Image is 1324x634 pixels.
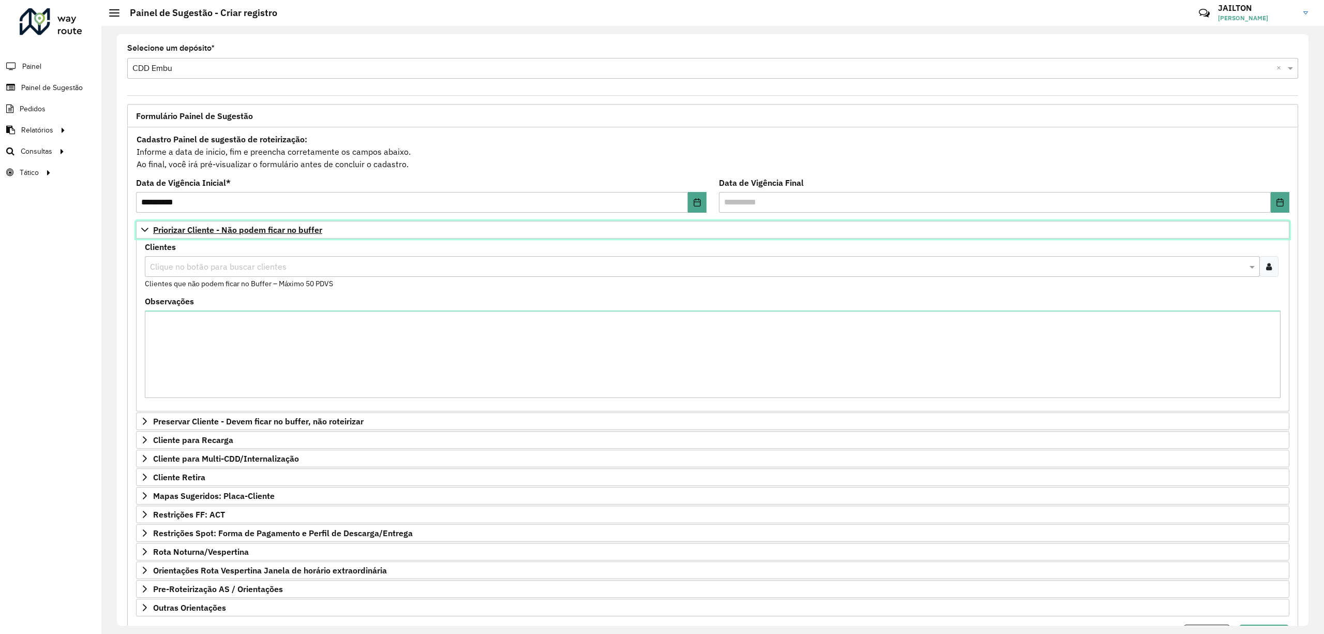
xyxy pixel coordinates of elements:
[1218,13,1296,23] span: [PERSON_NAME]
[136,221,1289,239] a: Priorizar Cliente - Não podem ficar no buffer
[1218,3,1296,13] h3: JAILTON
[20,167,39,178] span: Tático
[136,412,1289,430] a: Preservar Cliente - Devem ficar no buffer, não roteirizar
[21,82,83,93] span: Painel de Sugestão
[153,603,226,612] span: Outras Orientações
[136,506,1289,523] a: Restrições FF: ACT
[136,176,231,189] label: Data de Vigência Inicial
[153,585,283,593] span: Pre-Roteirização AS / Orientações
[153,473,205,481] span: Cliente Retira
[153,226,322,234] span: Priorizar Cliente - Não podem ficar no buffer
[1276,62,1285,75] span: Clear all
[22,61,41,72] span: Painel
[136,112,253,120] span: Formulário Painel de Sugestão
[153,436,233,444] span: Cliente para Recarga
[119,7,277,19] h2: Painel de Sugestão - Criar registro
[688,192,706,213] button: Choose Date
[145,279,333,288] small: Clientes que não podem ficar no Buffer – Máximo 50 PDVS
[20,104,46,114] span: Pedidos
[136,562,1289,579] a: Orientações Rota Vespertina Janela de horário extraordinária
[21,146,52,157] span: Consultas
[136,468,1289,486] a: Cliente Retira
[153,417,364,425] span: Preservar Cliente - Devem ficar no buffer, não roteirizar
[136,580,1289,598] a: Pre-Roteirização AS / Orientações
[127,42,215,54] label: Selecione um depósito
[136,524,1289,542] a: Restrições Spot: Forma de Pagamento e Perfil de Descarga/Entrega
[153,454,299,463] span: Cliente para Multi-CDD/Internalização
[719,176,804,189] label: Data de Vigência Final
[136,132,1289,171] div: Informe a data de inicio, fim e preencha corretamente os campos abaixo. Ao final, você irá pré-vi...
[137,134,307,144] strong: Cadastro Painel de sugestão de roteirização:
[136,487,1289,505] a: Mapas Sugeridos: Placa-Cliente
[145,295,194,307] label: Observações
[136,543,1289,561] a: Rota Noturna/Vespertina
[21,125,53,136] span: Relatórios
[1271,192,1289,213] button: Choose Date
[136,431,1289,449] a: Cliente para Recarga
[153,548,249,556] span: Rota Noturna/Vespertina
[153,492,275,500] span: Mapas Sugeridos: Placa-Cliente
[136,239,1289,411] div: Priorizar Cliente - Não podem ficar no buffer
[136,599,1289,616] a: Outras Orientações
[1193,2,1215,24] a: Contato Rápido
[153,529,413,537] span: Restrições Spot: Forma de Pagamento e Perfil de Descarga/Entrega
[153,566,387,574] span: Orientações Rota Vespertina Janela de horário extraordinária
[153,510,225,519] span: Restrições FF: ACT
[136,450,1289,467] a: Cliente para Multi-CDD/Internalização
[145,241,176,253] label: Clientes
